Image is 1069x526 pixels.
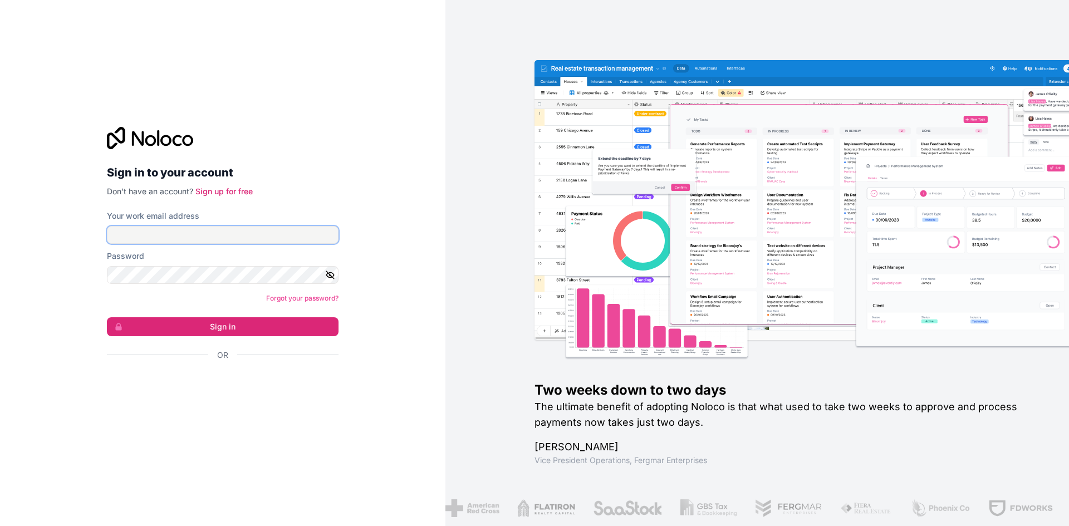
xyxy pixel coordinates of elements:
[107,266,339,284] input: Password
[442,499,496,517] img: /assets/american-red-cross-BAupjrZR.png
[677,499,734,517] img: /assets/gbstax-C-GtDUiK.png
[195,186,253,196] a: Sign up for free
[107,226,339,244] input: Email address
[217,350,228,361] span: Or
[752,499,820,517] img: /assets/fergmar-CudnrXN5.png
[107,163,339,183] h2: Sign in to your account
[107,317,339,336] button: Sign in
[907,499,967,517] img: /assets/phoenix-BREaitsQ.png
[266,294,339,302] a: Forgot your password?
[534,399,1033,430] h2: The ultimate benefit of adopting Noloco is that what used to take two weeks to approve and proces...
[534,455,1033,466] h1: Vice President Operations , Fergmar Enterprises
[107,210,199,222] label: Your work email address
[534,381,1033,399] h1: Two weeks down to two days
[107,250,144,262] label: Password
[985,499,1050,517] img: /assets/fdworks-Bi04fVtw.png
[837,499,889,517] img: /assets/fiera-fwj2N5v4.png
[514,499,572,517] img: /assets/flatiron-C8eUkumj.png
[107,186,193,196] span: Don't have an account?
[101,373,335,397] iframe: Sign in with Google Button
[590,499,660,517] img: /assets/saastock-C6Zbiodz.png
[534,439,1033,455] h1: [PERSON_NAME]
